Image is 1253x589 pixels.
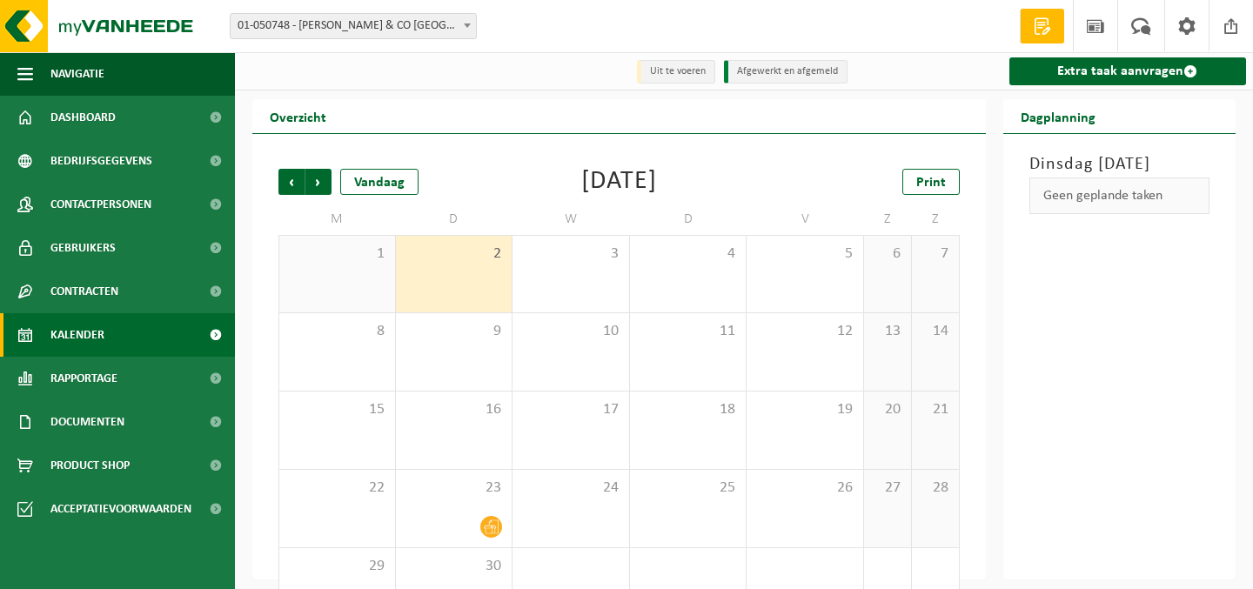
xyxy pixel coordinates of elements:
span: 22 [288,479,386,498]
h2: Overzicht [252,99,344,133]
span: 28 [921,479,950,498]
span: Rapportage [50,357,117,400]
td: Z [912,204,960,235]
td: D [630,204,747,235]
span: 23 [405,479,504,498]
span: 18 [639,400,738,419]
span: Acceptatievoorwaarden [50,487,191,531]
span: 1 [288,244,386,264]
span: 01-050748 - GOEMAERE & CO NV - GELUWE [230,13,477,39]
span: 6 [873,244,902,264]
span: 27 [873,479,902,498]
span: Print [916,176,946,190]
span: 14 [921,322,950,341]
a: Extra taak aanvragen [1009,57,1247,85]
span: 01-050748 - GOEMAERE & CO NV - GELUWE [231,14,476,38]
div: Vandaag [340,169,419,195]
td: D [396,204,513,235]
span: 12 [755,322,854,341]
span: 20 [873,400,902,419]
div: [DATE] [581,169,657,195]
span: 30 [405,557,504,576]
li: Uit te voeren [637,60,715,84]
span: Product Shop [50,444,130,487]
span: Dashboard [50,96,116,139]
span: 2 [405,244,504,264]
span: 7 [921,244,950,264]
span: Contracten [50,270,118,313]
span: 5 [755,244,854,264]
span: 11 [639,322,738,341]
td: M [278,204,396,235]
span: 16 [405,400,504,419]
li: Afgewerkt en afgemeld [724,60,848,84]
span: Contactpersonen [50,183,151,226]
span: Navigatie [50,52,104,96]
span: 17 [521,400,620,419]
span: 13 [873,322,902,341]
h3: Dinsdag [DATE] [1029,151,1210,177]
span: 15 [288,400,386,419]
span: Documenten [50,400,124,444]
span: Kalender [50,313,104,357]
span: 19 [755,400,854,419]
span: 8 [288,322,386,341]
td: V [747,204,864,235]
h2: Dagplanning [1003,99,1113,133]
span: 9 [405,322,504,341]
span: Vorige [278,169,305,195]
span: 3 [521,244,620,264]
span: 10 [521,322,620,341]
div: Geen geplande taken [1029,177,1210,214]
span: 25 [639,479,738,498]
span: Gebruikers [50,226,116,270]
span: Volgende [305,169,332,195]
td: W [513,204,630,235]
span: 29 [288,557,386,576]
span: 24 [521,479,620,498]
span: 4 [639,244,738,264]
span: Bedrijfsgegevens [50,139,152,183]
span: 26 [755,479,854,498]
a: Print [902,169,960,195]
span: 21 [921,400,950,419]
td: Z [864,204,912,235]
